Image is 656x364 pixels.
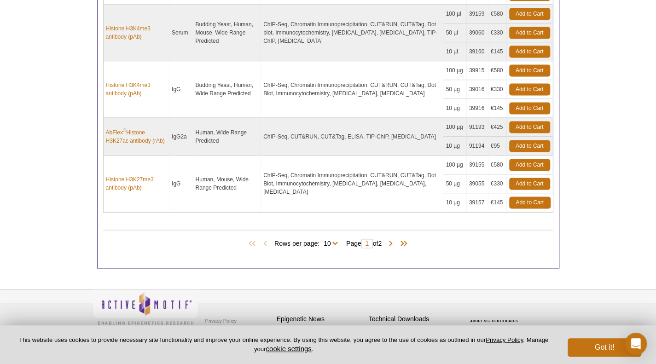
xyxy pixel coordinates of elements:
[395,239,409,248] span: Last Page
[169,156,193,212] td: IgG
[488,174,507,193] td: €330
[467,80,488,99] td: 39016
[443,156,466,174] td: 100 µg
[443,137,466,156] td: 10 µg
[488,193,507,212] td: €145
[486,336,523,343] a: Privacy Policy
[467,193,488,212] td: 39157
[467,99,488,118] td: 39916
[106,24,167,41] a: Histone H3K4me3 antibody (pAb)
[443,61,466,80] td: 100 µg
[488,156,507,174] td: €580
[509,83,550,95] a: Add to Cart
[443,118,466,137] td: 100 µg
[203,313,239,327] a: Privacy Policy
[509,27,550,39] a: Add to Cart
[509,46,550,58] a: Add to Cart
[470,319,518,322] a: ABOUT SSL CERTIFICATES
[443,23,466,42] td: 50 µl
[193,118,261,156] td: Human, Wide Range Predicted
[467,118,488,137] td: 91193
[261,61,443,118] td: ChIP-Seq, Chromatin Immunoprecipitation, CUT&RUN, CUT&Tag, Dot Blot, Immunocytochemistry, [MEDICA...
[443,42,466,61] td: 10 µl
[193,61,261,118] td: Budding Yeast, Human, Wide Range Predicted
[488,80,507,99] td: €330
[509,8,550,20] a: Add to Cart
[461,306,530,326] table: Click to Verify - This site chose Symantec SSL for secure e-commerce and confidential communicati...
[193,5,261,61] td: Budding Yeast, Human, Mouse, Wide Range Predicted
[509,121,550,133] a: Add to Cart
[123,128,126,133] sup: ®
[342,239,386,248] span: Page of
[488,5,507,23] td: €580
[443,99,466,118] td: 10 µg
[274,238,342,248] span: Rows per page:
[488,61,507,80] td: €580
[106,175,167,192] a: Histone H3K27me3 antibody (pAb)
[568,338,641,357] button: Got it!
[193,156,261,212] td: Human, Mouse, Wide Range Predicted
[261,118,443,156] td: ChIP-Seq, CUT&RUN, CUT&Tag, ELISA, TIP-ChIP, [MEDICAL_DATA]
[467,174,488,193] td: 39055
[488,118,507,137] td: €425
[467,5,488,23] td: 39159
[443,5,466,23] td: 100 µl
[169,61,193,118] td: IgG
[509,178,550,190] a: Add to Cart
[443,193,466,212] td: 10 µg
[467,156,488,174] td: 39155
[467,23,488,42] td: 39060
[488,99,507,118] td: €145
[625,333,647,355] div: Open Intercom Messenger
[488,137,507,156] td: €95
[509,159,550,171] a: Add to Cart
[266,345,311,352] button: cookie settings
[261,239,270,248] span: Previous Page
[247,239,261,248] span: First Page
[467,42,488,61] td: 39160
[488,23,507,42] td: €330
[386,239,395,248] span: Next Page
[93,289,198,327] img: Active Motif,
[467,61,488,80] td: 39915
[509,196,551,208] a: Add to Cart
[443,174,466,193] td: 50 µg
[488,42,507,61] td: €145
[277,315,364,323] h4: Epigenetic News
[369,315,456,323] h4: Technical Downloads
[169,5,193,61] td: Serum
[106,128,167,145] a: AbFlex®Histone H3K27ac antibody (rAb)
[509,140,550,152] a: Add to Cart
[261,5,443,61] td: ChIP-Seq, Chromatin Immunoprecipitation, CUT&RUN, CUT&Tag, Dot blot, Immunocytochemistry, [MEDICA...
[467,137,488,156] td: 91194
[106,81,167,98] a: Histone H3K4me3 antibody (pAb)
[261,156,443,212] td: ChIP-Seq, Chromatin Immunoprecipitation, CUT&RUN, CUT&Tag, Dot Blot, Immunocytochemistry, [MEDICA...
[378,240,382,247] span: 2
[169,118,193,156] td: IgG2a
[509,64,550,76] a: Add to Cart
[443,80,466,99] td: 50 µg
[15,336,552,353] p: This website uses cookies to provide necessary site functionality and improve your online experie...
[509,102,550,114] a: Add to Cart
